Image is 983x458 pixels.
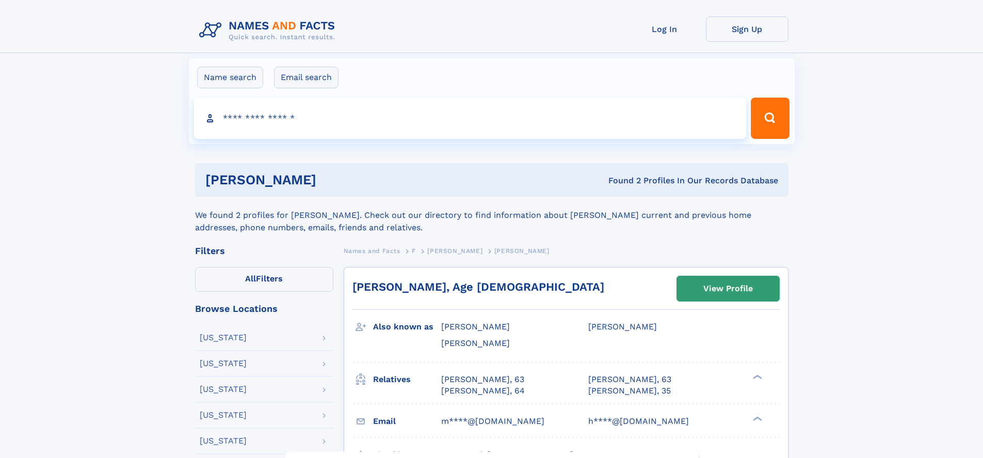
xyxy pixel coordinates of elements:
h3: Email [373,413,441,430]
div: [US_STATE] [200,437,247,445]
h1: [PERSON_NAME] [205,173,462,186]
span: [PERSON_NAME] [588,322,657,331]
div: View Profile [703,277,753,301]
button: Search Button [751,98,789,139]
span: F [412,247,416,255]
div: [US_STATE] [200,411,247,419]
h3: Also known as [373,318,441,336]
label: Email search [274,67,339,88]
span: [PERSON_NAME] [441,322,510,331]
a: Log In [623,17,706,42]
div: [US_STATE] [200,359,247,368]
label: Filters [195,267,333,292]
input: search input [194,98,747,139]
a: View Profile [677,276,779,301]
span: All [245,274,256,283]
a: [PERSON_NAME], 63 [441,374,524,385]
div: Found 2 Profiles In Our Records Database [462,175,778,186]
a: Names and Facts [344,244,400,257]
div: We found 2 profiles for [PERSON_NAME]. Check out our directory to find information about [PERSON_... [195,197,788,234]
a: Sign Up [706,17,788,42]
a: F [412,244,416,257]
a: [PERSON_NAME], 63 [588,374,671,385]
span: [PERSON_NAME] [441,338,510,348]
h3: Relatives [373,371,441,388]
label: Name search [197,67,263,88]
div: [US_STATE] [200,385,247,393]
a: [PERSON_NAME], 64 [441,385,525,397]
a: [PERSON_NAME] [427,244,482,257]
img: Logo Names and Facts [195,17,344,44]
div: ❯ [750,373,763,380]
div: [US_STATE] [200,334,247,342]
div: Browse Locations [195,304,333,313]
div: ❯ [750,415,763,422]
a: [PERSON_NAME], 35 [588,385,671,397]
span: [PERSON_NAME] [427,247,482,255]
div: Filters [195,246,333,256]
span: [PERSON_NAME] [494,247,550,255]
a: [PERSON_NAME], Age [DEMOGRAPHIC_DATA] [352,280,604,293]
